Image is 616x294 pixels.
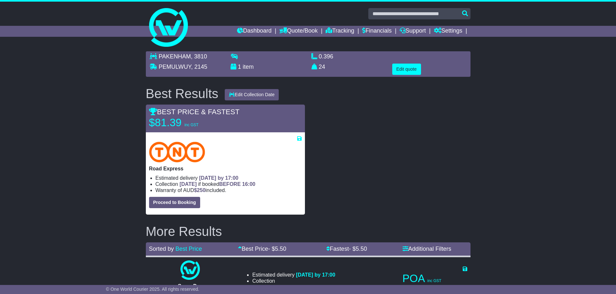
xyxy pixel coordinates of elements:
span: 5.50 [275,246,286,252]
span: 24 [319,64,325,70]
li: Warranty of AUD included. [252,284,335,290]
button: Edit quote [392,64,421,75]
li: Collection [156,181,302,187]
span: - $ [349,246,367,252]
li: Estimated delivery [156,175,302,181]
img: One World Courier: Same Day Nationwide(quotes take 0.5-1 hour) [180,260,200,280]
li: Warranty of AUD included. [156,187,302,193]
div: Best Results [143,86,222,101]
button: Edit Collection Date [225,89,279,100]
span: if booked [179,181,255,187]
span: item [243,64,254,70]
span: , 3810 [191,53,207,60]
span: inc GST [185,123,199,127]
a: Additional Filters [403,246,451,252]
span: BEFORE [219,181,241,187]
li: Estimated delivery [252,272,335,278]
a: Financials [362,26,392,37]
span: 16:00 [242,181,255,187]
a: Dashboard [237,26,272,37]
span: $ [194,188,206,193]
h2: More Results [146,224,470,238]
span: Sorted by [149,246,174,252]
span: PAKENHAM [159,53,191,60]
a: Best Price [176,246,202,252]
span: 250 [294,284,303,290]
p: Road Express [149,166,302,172]
span: PEMULWUY [159,64,191,70]
p: $81.39 [149,116,230,129]
span: [DATE] by 17:00 [199,175,239,181]
span: , 2145 [191,64,207,70]
span: [DATE] [179,181,197,187]
a: Support [400,26,426,37]
span: © One World Courier 2025. All rights reserved. [106,287,200,292]
span: - $ [268,246,286,252]
span: BEST PRICE & FASTEST [149,108,240,116]
img: TNT Domestic: Road Express [149,142,205,162]
button: Proceed to Booking [149,197,200,208]
a: Best Price- $5.50 [238,246,286,252]
span: [DATE] by 17:00 [296,272,335,278]
span: 250 [197,188,206,193]
span: $ [291,284,303,290]
a: Settings [434,26,462,37]
span: inc GST [427,279,441,283]
p: POA [403,272,467,285]
span: 0.396 [319,53,333,60]
a: Fastest- $5.50 [326,246,367,252]
a: Quote/Book [279,26,318,37]
span: 1 [238,64,241,70]
a: Tracking [326,26,354,37]
li: Collection [252,278,335,284]
span: 5.50 [356,246,367,252]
